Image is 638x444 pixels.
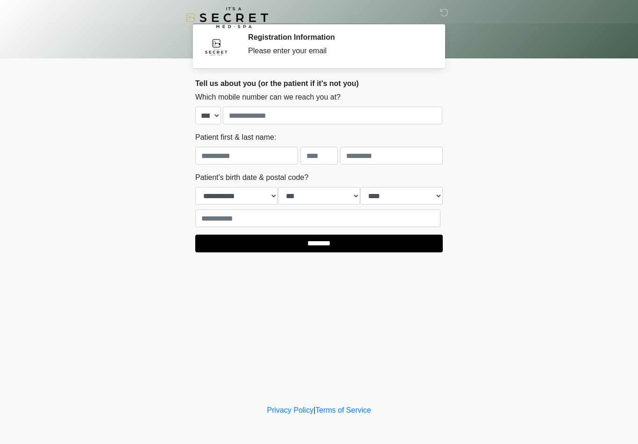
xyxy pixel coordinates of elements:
[267,406,314,414] a: Privacy Policy
[195,79,443,88] h2: Tell us about you (or the patient if it's not you)
[313,406,315,414] a: |
[195,172,308,183] label: Patient's birth date & postal code?
[248,33,429,42] h2: Registration Information
[195,92,340,103] label: Which mobile number can we reach you at?
[315,406,371,414] a: Terms of Service
[186,7,268,28] img: It's A Secret Med Spa Logo
[195,132,276,143] label: Patient first & last name:
[202,33,230,61] img: Agent Avatar
[248,45,429,57] div: Please enter your email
